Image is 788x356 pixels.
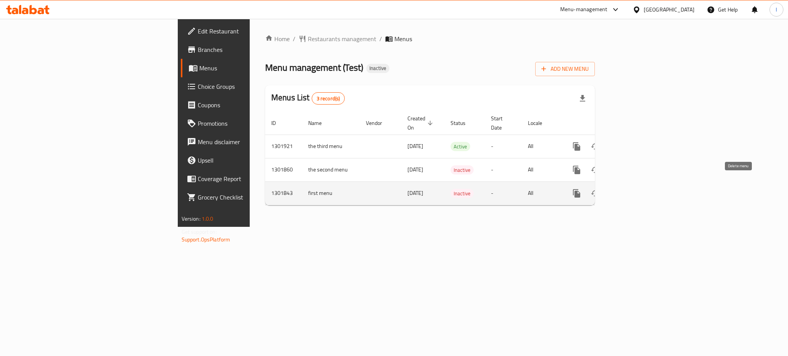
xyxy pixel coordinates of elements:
[181,133,309,151] a: Menu disclaimer
[182,227,217,237] span: Get support on:
[182,214,200,224] span: Version:
[265,111,648,205] table: enhanced table
[271,118,286,128] span: ID
[181,151,309,170] a: Upsell
[302,135,360,158] td: the third menu
[568,137,586,156] button: more
[308,118,332,128] span: Name
[181,77,309,96] a: Choice Groups
[198,27,303,36] span: Edit Restaurant
[407,165,423,175] span: [DATE]
[181,114,309,133] a: Promotions
[366,118,392,128] span: Vendor
[198,82,303,91] span: Choice Groups
[181,188,309,206] a: Grocery Checklist
[394,34,412,43] span: Menus
[198,193,303,202] span: Grocery Checklist
[366,65,389,72] span: Inactive
[265,34,595,43] nav: breadcrumb
[407,188,423,198] span: [DATE]
[198,45,303,54] span: Branches
[586,161,604,179] button: Change Status
[312,92,345,105] div: Total records count
[568,161,586,179] button: more
[586,184,604,203] button: Change Status
[182,235,230,245] a: Support.OpsPlatform
[485,181,522,205] td: -
[181,59,309,77] a: Menus
[451,142,470,151] span: Active
[308,34,376,43] span: Restaurants management
[312,95,345,102] span: 3 record(s)
[181,170,309,188] a: Coverage Report
[528,118,552,128] span: Locale
[181,40,309,59] a: Branches
[451,166,474,175] span: Inactive
[522,135,561,158] td: All
[198,100,303,110] span: Coupons
[560,5,608,14] div: Menu-management
[366,64,389,73] div: Inactive
[302,181,360,205] td: first menu
[271,92,345,105] h2: Menus List
[299,34,376,43] a: Restaurants management
[644,5,695,14] div: [GEOGRAPHIC_DATA]
[198,119,303,128] span: Promotions
[302,158,360,181] td: the second menu
[181,96,309,114] a: Coupons
[198,174,303,183] span: Coverage Report
[776,5,777,14] span: I
[573,89,592,108] div: Export file
[199,63,303,73] span: Menus
[407,114,435,132] span: Created On
[181,22,309,40] a: Edit Restaurant
[485,158,522,181] td: -
[535,62,595,76] button: Add New Menu
[586,137,604,156] button: Change Status
[451,118,476,128] span: Status
[522,181,561,205] td: All
[407,141,423,151] span: [DATE]
[568,184,586,203] button: more
[451,189,474,198] span: Inactive
[265,59,363,76] span: Menu management ( Test )
[198,156,303,165] span: Upsell
[202,214,214,224] span: 1.0.0
[379,34,382,43] li: /
[541,64,589,74] span: Add New Menu
[561,111,648,135] th: Actions
[522,158,561,181] td: All
[198,137,303,146] span: Menu disclaimer
[491,114,513,132] span: Start Date
[485,135,522,158] td: -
